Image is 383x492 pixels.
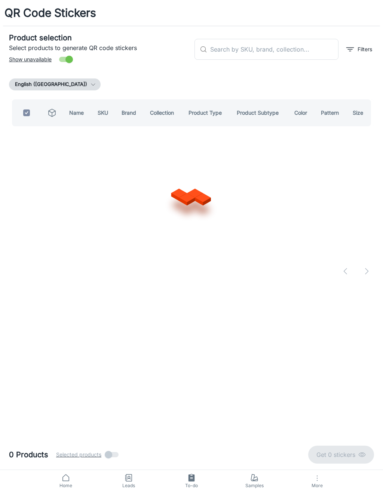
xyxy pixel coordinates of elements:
th: Product Type [183,99,231,126]
p: Filters [358,45,372,53]
h1: QR Code Stickers [4,4,96,21]
button: More [286,470,349,492]
p: Select products to generate QR code stickers [9,43,189,52]
a: To-do [160,470,223,492]
span: More [290,483,344,488]
span: To-do [165,482,218,489]
h5: 0 Products [9,449,48,460]
th: Pattern [315,99,347,126]
button: filter [344,43,374,55]
th: Name [63,99,92,126]
a: Leads [97,470,160,492]
a: Samples [223,470,286,492]
h5: Product selection [9,32,189,43]
a: Home [34,470,97,492]
th: Color [288,99,315,126]
button: English ([GEOGRAPHIC_DATA]) [9,78,101,90]
th: Product Subtype [231,99,288,126]
span: Leads [102,482,156,489]
span: Samples [227,482,281,489]
th: Size [347,99,374,126]
input: Search by SKU, brand, collection... [210,39,338,60]
span: Home [39,482,93,489]
span: Selected products [56,451,101,459]
span: Show unavailable [9,55,52,64]
th: SKU [92,99,116,126]
th: Brand [116,99,144,126]
th: Collection [144,99,183,126]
